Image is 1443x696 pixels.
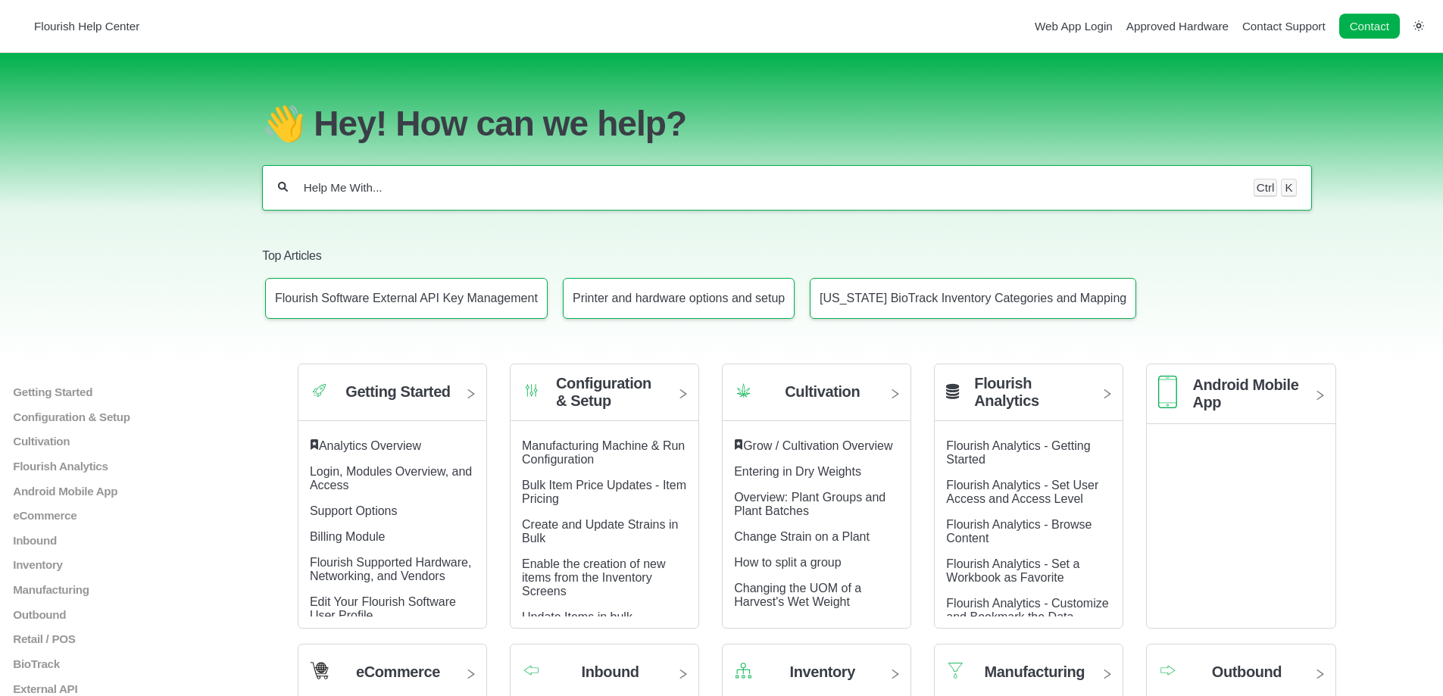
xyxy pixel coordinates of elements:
a: Login, Modules Overview, and Access article [310,465,472,492]
a: Article: Printer and hardware options and setup [563,278,795,319]
a: Switch dark mode setting [1413,19,1424,32]
a: Inventory [11,558,248,571]
a: BioTrack [11,657,248,670]
img: Category icon [310,381,329,400]
a: Article: New York BioTrack Inventory Categories and Mapping [810,278,1136,319]
a: Change Strain on a Plant article [734,530,870,543]
h2: Cultivation [785,383,860,401]
p: [US_STATE] BioTrack Inventory Categories and Mapping [820,292,1126,305]
a: Enable the creation of new items from the Inventory Screens article [522,557,665,598]
a: Update Items in bulk article [522,610,632,623]
h2: Flourish Analytics [974,375,1088,410]
h2: Getting Started [345,383,450,401]
a: Cultivation [11,435,248,448]
input: Help Me With... [302,180,1239,195]
a: Grow / Cultivation Overview article [743,439,892,452]
div: ​ [734,439,899,453]
h1: 👋 Hey! How can we help? [262,103,1311,144]
h2: Manufacturing [985,663,1085,681]
svg: Featured [734,439,743,450]
a: Flourish Help Center [19,16,139,36]
a: Manufacturing [11,583,248,596]
a: Category icon Android Mobile App [1147,376,1335,424]
span: Flourish Help Center [34,20,139,33]
section: Top Articles [262,225,1311,333]
img: Category icon [946,661,965,680]
kbd: K [1281,179,1298,197]
a: Create and Update Strains in Bulk article [522,518,678,545]
img: Category icon [1158,376,1177,408]
a: Android Mobile App [11,484,248,497]
h2: eCommerce [356,663,440,681]
img: Category icon [734,381,753,400]
a: Overview: Plant Groups and Plant Batches article [734,491,885,517]
h2: Outbound [1212,663,1282,681]
a: Web App Login navigation item [1035,20,1113,33]
a: Flourish Supported Hardware, Networking, and Vendors article [310,556,471,582]
a: External API [11,682,248,694]
h2: Inbound [582,663,639,681]
a: Retail / POS [11,632,248,645]
a: Contact Support navigation item [1242,20,1326,33]
a: Bulk Item Price Updates - Item Pricing article [522,479,686,505]
a: Entering in Dry Weights article [734,465,861,478]
a: Flourish Analytics [935,376,1123,421]
a: Flourish Analytics [11,460,248,473]
a: Category icon Getting Started [298,376,486,421]
img: Category icon [310,661,329,680]
a: Getting Started [11,385,248,398]
a: Flourish Analytics - Set User Access and Access Level article [946,479,1098,505]
h2: Top Articles [262,248,1311,264]
img: Category icon [1158,663,1177,676]
a: Changing the UOM of a Harvest's Wet Weight article [734,582,861,608]
a: Inbound [11,534,248,547]
a: Flourish Analytics - Customize and Bookmark the Data article [946,597,1108,623]
a: Edit Your Flourish Software User Profile article [310,595,456,622]
a: Analytics Overview article [319,439,421,452]
img: Category icon [522,663,541,676]
a: Flourish Analytics - Browse Content article [946,518,1092,545]
a: Category icon Cultivation [723,376,910,421]
a: Contact [1339,14,1400,39]
img: Flourish Help Center Logo [19,16,27,36]
h2: Android Mobile App [1192,376,1301,411]
div: ​ [310,439,475,453]
a: How to split a group article [734,556,841,569]
svg: Featured [310,439,319,450]
a: Billing Module article [310,530,386,543]
a: Approved Hardware navigation item [1126,20,1229,33]
img: Category icon [734,661,753,680]
li: Contact desktop [1335,16,1404,37]
a: eCommerce [11,509,248,522]
a: Configuration & Setup [11,410,248,423]
a: Support Options article [310,504,398,517]
a: Flourish Analytics - Set a Workbook as Favorite article [946,557,1079,584]
p: Flourish Software External API Key Management [275,292,538,305]
a: Outbound [11,608,248,621]
h2: Configuration & Setup [556,375,664,410]
h2: Inventory [790,663,855,681]
a: Flourish Analytics - Getting Started article [946,439,1090,466]
img: Category icon [522,381,541,400]
a: Category icon Configuration & Setup [511,376,698,421]
kbd: Ctrl [1254,179,1278,197]
p: Printer and hardware options and setup [573,292,785,305]
a: Article: Flourish Software External API Key Management [265,278,548,319]
div: Keyboard shortcut for search [1254,179,1298,197]
a: Manufacturing Machine & Run Configuration article [522,439,685,466]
